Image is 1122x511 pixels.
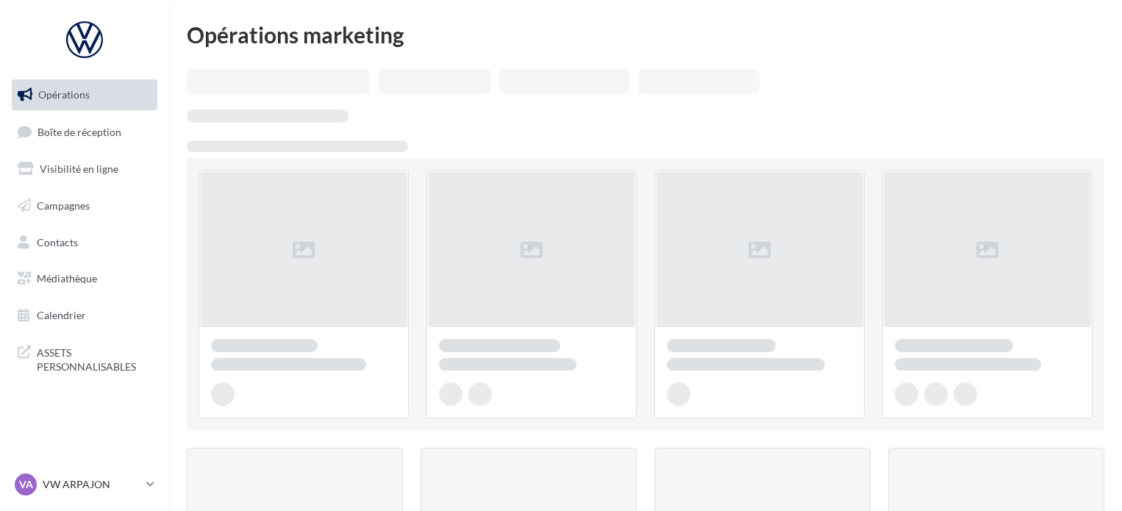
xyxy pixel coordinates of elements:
[37,309,86,321] span: Calendrier
[9,116,160,148] a: Boîte de réception
[38,88,90,101] span: Opérations
[9,79,160,110] a: Opérations
[43,477,140,492] p: VW ARPAJON
[9,263,160,294] a: Médiathèque
[37,343,151,374] span: ASSETS PERSONNALISABLES
[12,471,157,499] a: VA VW ARPAJON
[9,300,160,331] a: Calendrier
[37,199,90,212] span: Campagnes
[9,337,160,380] a: ASSETS PERSONNALISABLES
[37,235,78,248] span: Contacts
[19,477,33,492] span: VA
[40,162,118,175] span: Visibilité en ligne
[37,272,97,285] span: Médiathèque
[37,125,121,137] span: Boîte de réception
[9,154,160,185] a: Visibilité en ligne
[9,190,160,221] a: Campagnes
[187,24,1104,46] div: Opérations marketing
[9,227,160,258] a: Contacts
